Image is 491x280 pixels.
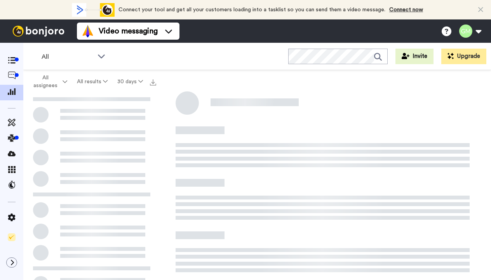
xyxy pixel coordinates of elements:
a: Connect now [389,7,423,12]
button: Upgrade [441,49,486,64]
span: Connect your tool and get all your customers loading into a tasklist so you can send them a video... [118,7,385,12]
span: All [42,52,94,61]
img: vm-color.svg [82,25,94,37]
button: 30 days [112,75,148,89]
button: Export all results that match these filters now. [148,76,158,87]
span: Video messaging [99,26,158,37]
button: Invite [395,49,434,64]
div: animation [72,3,115,17]
img: bj-logo-header-white.svg [9,26,68,37]
button: All results [72,75,113,89]
img: export.svg [150,79,156,86]
span: All assignees [30,74,61,89]
img: Checklist.svg [8,233,16,241]
button: All assignees [25,71,72,93]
